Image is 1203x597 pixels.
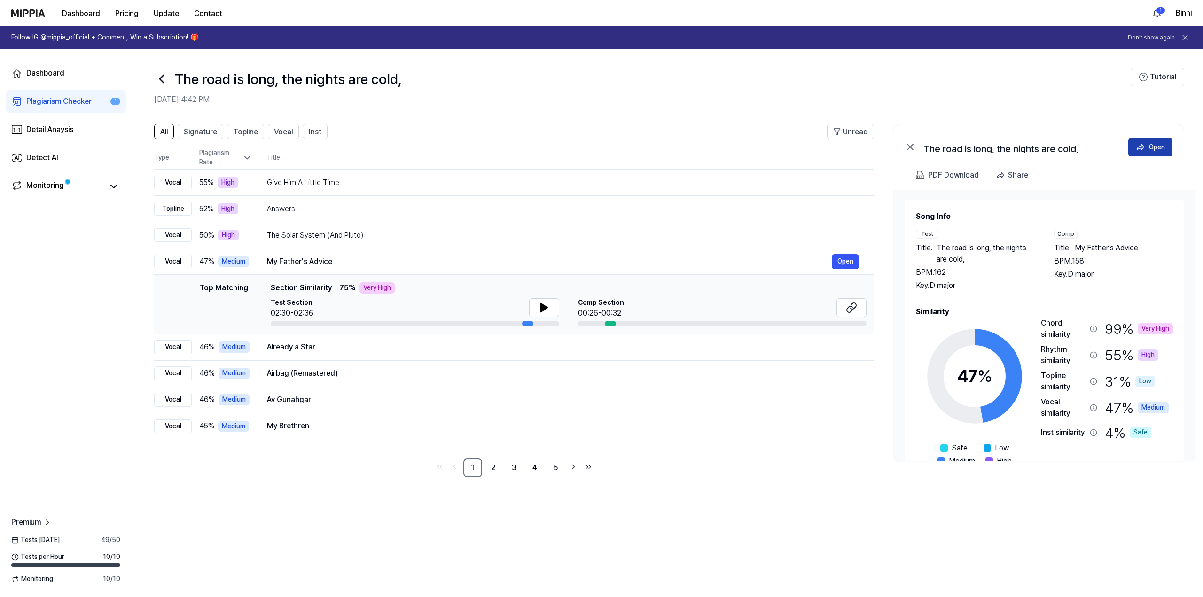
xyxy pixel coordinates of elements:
span: 10 / 10 [103,574,120,584]
button: Dashboard [55,4,108,23]
div: Medium [1138,402,1169,413]
nav: pagination [154,458,874,477]
div: Give Him A Little Time [267,177,859,188]
span: 49 / 50 [101,535,120,545]
h2: Similarity [916,306,1173,318]
div: 31 % [1105,370,1155,393]
img: PDF Download [916,171,924,179]
button: Contact [187,4,230,23]
div: Vocal similarity [1041,396,1086,419]
div: Safe [1130,427,1151,438]
div: 1 [110,98,120,106]
div: High [218,203,238,215]
button: 알림1 [1149,6,1164,21]
img: logo [11,9,45,17]
div: Chord similarity [1041,318,1086,340]
span: % [977,366,992,386]
a: Song InfoTestTitle.The road is long, the nights are cold,BPM.162Key.D majorCompTitle.My Father's ... [893,190,1195,461]
div: Vocal [154,255,192,269]
button: Open [832,254,859,269]
div: Very High [1138,323,1173,334]
div: Medium [219,368,250,379]
button: Inst [303,124,328,139]
div: Ay Gunahgar [267,394,859,405]
div: Key. D major [916,280,1035,291]
button: Vocal [268,124,299,139]
a: Update [146,0,187,26]
button: Topline [227,124,264,139]
a: 3 [505,458,523,477]
span: 55 % [199,177,214,188]
div: Medium [218,421,249,432]
span: Low [995,442,1009,454]
span: 75 % [339,282,356,294]
div: Medium [218,256,249,267]
span: All [160,126,168,138]
span: 47 % [199,256,214,267]
button: Tutorial [1131,68,1184,86]
th: Title [267,147,874,169]
h2: Song Info [916,211,1173,222]
div: The road is long, the nights are cold, [923,141,1111,153]
button: PDF Download [914,166,981,185]
div: My Father's Advice [267,256,832,267]
span: Signature [184,126,217,138]
div: 47 [957,364,992,389]
div: Comp [1054,230,1078,239]
button: Unread [827,124,874,139]
div: The Solar System (And Pluto) [267,230,859,241]
a: 1 [463,458,482,477]
div: My Brethren [267,420,859,432]
div: Open [1149,142,1165,152]
div: Vocal [154,228,192,242]
button: Open [1128,138,1172,156]
div: Detect AI [26,152,58,163]
span: Comp Section [578,298,624,308]
span: Tests [DATE] [11,535,60,545]
span: Unread [843,126,868,138]
button: Don't show again [1128,34,1175,42]
span: Safe [952,442,968,454]
div: PDF Download [928,169,979,181]
h1: Follow IG @mippia_official + Comment, Win a Subscription! 🎁 [11,33,198,42]
a: Detail Anaysis [6,118,126,141]
h2: [DATE] 4:42 PM [154,94,1131,105]
span: Title . [1054,242,1071,254]
div: Medium [219,341,250,353]
span: 10 / 10 [103,552,120,562]
th: Type [154,147,192,170]
a: Go to previous page [448,460,461,473]
div: Inst similarity [1041,427,1086,438]
div: Airbag (Remastered) [267,368,859,379]
div: Top Matching [199,282,248,326]
span: Vocal [274,126,293,138]
span: 46 % [199,394,215,405]
div: Already a Star [267,341,859,353]
div: Topline similarity [1041,370,1086,393]
div: Vocal [154,393,192,407]
a: Monitoring [11,180,103,193]
a: 5 [546,458,565,477]
div: Monitoring [26,180,64,193]
span: 46 % [199,341,215,353]
div: Answers [267,203,859,215]
div: Plagiarism Rate [199,148,252,167]
a: Go to next page [567,460,580,473]
button: Share [992,166,1036,185]
button: Signature [178,124,223,139]
div: 00:26-00:32 [578,308,624,319]
div: Very High [359,282,395,294]
div: BPM. 162 [916,267,1035,278]
a: 2 [484,458,503,477]
div: 02:30-02:36 [271,308,313,319]
div: High [218,177,238,188]
div: Vocal [154,340,192,354]
span: 45 % [199,420,214,432]
div: Rhythm similarity [1041,344,1086,366]
div: Key. D major [1054,269,1173,280]
a: 4 [525,458,544,477]
span: My Father's Advice [1075,242,1138,254]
